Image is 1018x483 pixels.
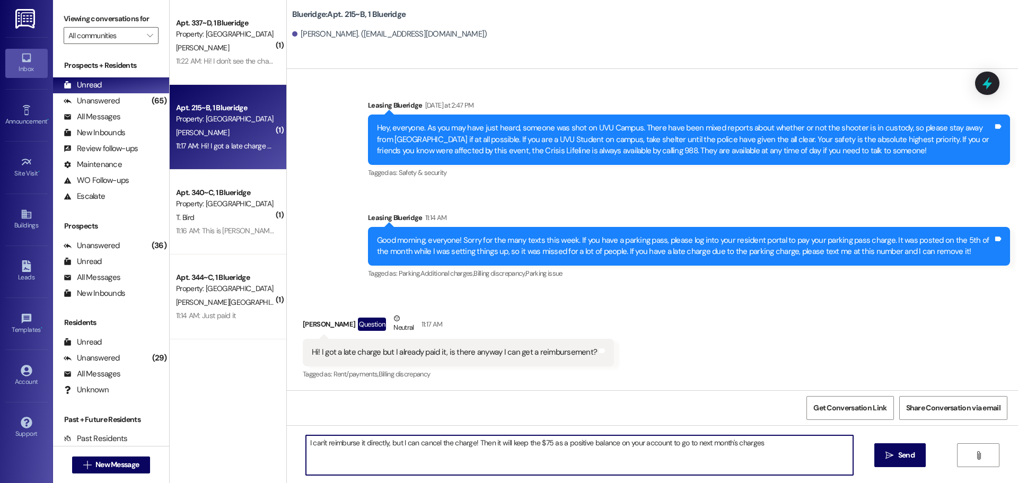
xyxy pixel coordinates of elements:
[176,43,229,52] span: [PERSON_NAME]
[5,257,48,286] a: Leads
[399,269,420,278] span: Parking ,
[312,347,597,358] div: Hi! I got a late charge but I already paid it, is there anyway I can get a reimbursement?
[423,212,447,223] div: 11:14 AM
[150,350,169,366] div: (29)
[72,456,151,473] button: New Message
[419,319,443,330] div: 11:17 AM
[303,313,614,339] div: [PERSON_NAME]
[38,168,40,175] span: •
[368,212,1010,227] div: Leasing Blueridge
[975,451,982,460] i: 
[64,256,102,267] div: Unread
[176,226,355,235] div: 11:16 AM: This is [PERSON_NAME], is my parking pass valid?
[368,266,1010,281] div: Tagged as:
[899,396,1007,420] button: Share Conversation via email
[885,451,893,460] i: 
[64,272,120,283] div: All Messages
[379,370,431,379] span: Billing discrepancy
[176,272,274,283] div: Apt. 344~C, 1 Blueridge
[5,49,48,77] a: Inbox
[176,283,274,294] div: Property: [GEOGRAPHIC_DATA]
[5,310,48,338] a: Templates •
[176,311,236,320] div: 11:14 AM: Just paid it
[149,93,169,109] div: (65)
[53,414,169,425] div: Past + Future Residents
[64,159,122,170] div: Maintenance
[303,366,614,382] div: Tagged as:
[5,414,48,442] a: Support
[41,324,42,332] span: •
[874,443,926,467] button: Send
[377,122,993,156] div: Hey, everyone. As you may have just heard, someone was shot on UVU Campus. There have been mixed ...
[358,318,386,331] div: Question
[368,165,1010,180] div: Tagged as:
[473,269,525,278] span: Billing discrepancy ,
[176,213,194,222] span: T. Bird
[149,238,169,254] div: (36)
[95,459,139,470] span: New Message
[176,198,274,209] div: Property: [GEOGRAPHIC_DATA]
[53,221,169,232] div: Prospects
[64,111,120,122] div: All Messages
[399,168,447,177] span: Safety & security
[906,402,1001,414] span: Share Conversation via email
[5,205,48,234] a: Buildings
[53,60,169,71] div: Prospects + Residents
[423,100,474,111] div: [DATE] at 2:47 PM
[176,17,274,29] div: Apt. 337~D, 1 Blueridge
[176,187,274,198] div: Apt. 340~C, 1 Blueridge
[368,100,1010,115] div: Leasing Blueridge
[64,240,120,251] div: Unanswered
[176,141,466,151] div: 11:17 AM: Hi! I got a late charge but I already paid it, is there anyway I can get a reimbursement?
[292,9,406,20] b: Blueridge: Apt. 215~B, 1 Blueridge
[292,29,487,40] div: [PERSON_NAME]. ([EMAIL_ADDRESS][DOMAIN_NAME])
[53,317,169,328] div: Residents
[64,368,120,380] div: All Messages
[176,128,229,137] span: [PERSON_NAME]
[64,143,138,154] div: Review follow-ups
[176,29,274,40] div: Property: [GEOGRAPHIC_DATA]
[64,95,120,107] div: Unanswered
[806,396,893,420] button: Get Conversation Link
[334,370,379,379] span: Rent/payments ,
[64,191,105,202] div: Escalate
[420,269,474,278] span: Additional charges ,
[176,113,274,125] div: Property: [GEOGRAPHIC_DATA]
[64,80,102,91] div: Unread
[64,288,125,299] div: New Inbounds
[898,450,915,461] span: Send
[15,9,37,29] img: ResiDesk Logo
[391,313,416,335] div: Neutral
[64,433,128,444] div: Past Residents
[64,127,125,138] div: New Inbounds
[83,461,91,469] i: 
[176,297,296,307] span: [PERSON_NAME][GEOGRAPHIC_DATA]
[64,384,109,396] div: Unknown
[147,31,153,40] i: 
[377,235,993,258] div: Good morning, everyone! Sorry for the many texts this week. If you have a parking pass, please lo...
[5,153,48,182] a: Site Visit •
[47,116,49,124] span: •
[64,353,120,364] div: Unanswered
[813,402,887,414] span: Get Conversation Link
[525,269,563,278] span: Parking issue
[68,27,142,44] input: All communities
[176,56,573,66] div: 11:22 AM: Hi! I don't see the charge on my account. Do I not have it until next month because I j...
[64,175,129,186] div: WO Follow-ups
[306,435,853,475] textarea: I can't reimburse it directly, but I can cancel the charge! Then it will keep the $75 as a positi...
[176,102,274,113] div: Apt. 215~B, 1 Blueridge
[64,337,102,348] div: Unread
[64,11,159,27] label: Viewing conversations for
[5,362,48,390] a: Account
